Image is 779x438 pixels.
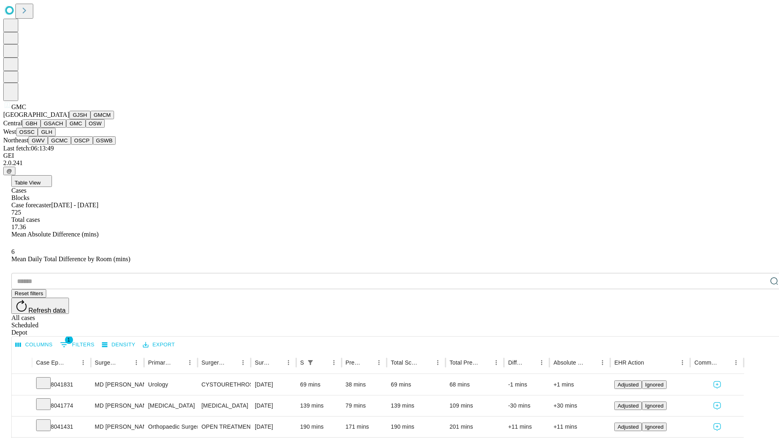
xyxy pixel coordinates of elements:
div: 8041431 [36,417,87,437]
div: MD [PERSON_NAME] [95,395,140,416]
div: Total Scheduled Duration [391,359,420,366]
div: Surgery Date [255,359,271,366]
span: 6 [11,248,15,255]
button: Sort [271,357,283,368]
button: Menu [677,357,688,368]
span: Refresh data [28,307,66,314]
div: MD [PERSON_NAME] [PERSON_NAME] Md [95,417,140,437]
button: GMCM [90,111,114,119]
div: [DATE] [255,395,292,416]
button: Menu [432,357,443,368]
div: -1 mins [508,374,545,395]
div: Primary Service [148,359,172,366]
button: Sort [585,357,597,368]
button: GWV [28,136,48,145]
div: [MEDICAL_DATA] [202,395,247,416]
button: Sort [66,357,77,368]
div: [MEDICAL_DATA] [148,395,193,416]
button: Export [141,339,177,351]
div: Surgeon Name [95,359,118,366]
div: 171 mins [346,417,383,437]
button: @ [3,167,15,175]
span: [GEOGRAPHIC_DATA] [3,111,69,118]
div: Total Predicted Duration [450,359,479,366]
div: Case Epic Id [36,359,65,366]
button: GLH [38,128,55,136]
button: Sort [479,357,491,368]
button: Expand [16,378,28,392]
button: Sort [226,357,237,368]
span: Ignored [645,403,663,409]
span: West [3,128,16,135]
button: OSSC [16,128,38,136]
div: GEI [3,152,776,159]
div: Urology [148,374,193,395]
span: Table View [15,180,41,186]
div: Scheduled In Room Duration [300,359,304,366]
span: 725 [11,209,21,216]
button: Menu [283,357,294,368]
button: Sort [317,357,328,368]
button: Menu [597,357,608,368]
button: Sort [119,357,131,368]
button: Adjusted [614,401,642,410]
span: Case forecaster [11,202,51,208]
div: 2.0.241 [3,159,776,167]
span: 1 [65,336,73,344]
div: Absolute Difference [553,359,585,366]
div: Difference [508,359,524,366]
button: Menu [77,357,89,368]
span: GMC [11,103,26,110]
button: Ignored [642,380,667,389]
button: Reset filters [11,289,46,298]
button: Sort [719,357,730,368]
button: Menu [237,357,249,368]
div: +30 mins [553,395,606,416]
div: 190 mins [391,417,441,437]
div: -30 mins [508,395,545,416]
div: 8041774 [36,395,87,416]
button: Ignored [642,401,667,410]
div: 38 mins [346,374,383,395]
button: Sort [645,357,656,368]
button: Sort [421,357,432,368]
button: Menu [131,357,142,368]
div: +11 mins [508,417,545,437]
span: Ignored [645,424,663,430]
button: Show filters [305,357,316,368]
div: 79 mins [346,395,383,416]
span: Ignored [645,382,663,388]
button: Sort [362,357,373,368]
div: OPEN TREATMENT [MEDICAL_DATA] WITH PLATE [202,417,247,437]
button: Menu [373,357,385,368]
span: [DATE] - [DATE] [51,202,98,208]
button: Expand [16,420,28,434]
div: [DATE] [255,374,292,395]
button: Adjusted [614,423,642,431]
div: Orthopaedic Surgery [148,417,193,437]
button: GJSH [69,111,90,119]
button: GBH [22,119,41,128]
span: @ [6,168,12,174]
button: Menu [491,357,502,368]
button: GSACH [41,119,66,128]
span: Adjusted [618,403,639,409]
button: GSWB [93,136,116,145]
div: MD [PERSON_NAME] R Md [95,374,140,395]
span: Mean Absolute Difference (mins) [11,231,99,238]
span: Total cases [11,216,40,223]
button: Ignored [642,423,667,431]
button: Sort [525,357,536,368]
button: OSCP [71,136,93,145]
div: Predicted In Room Duration [346,359,362,366]
div: Comments [694,359,718,366]
span: Mean Daily Total Difference by Room (mins) [11,255,130,262]
button: Expand [16,399,28,413]
button: GMC [66,119,85,128]
button: OSW [86,119,105,128]
div: CYSTOURETHROSCOPY WITH INSERTION URETERAL [MEDICAL_DATA] [202,374,247,395]
div: 69 mins [391,374,441,395]
button: Adjusted [614,380,642,389]
span: Central [3,120,22,127]
span: Last fetch: 06:13:49 [3,145,54,152]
